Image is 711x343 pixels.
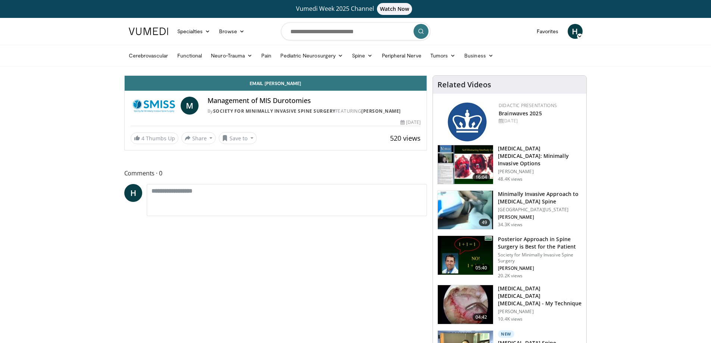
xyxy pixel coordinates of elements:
[498,176,523,182] p: 48.4K views
[568,24,583,39] a: H
[438,145,493,184] img: 9f1438f7-b5aa-4a55-ab7b-c34f90e48e66.150x105_q85_crop-smart_upscale.jpg
[181,132,216,144] button: Share
[125,76,427,91] a: Email [PERSON_NAME]
[124,184,142,202] a: H
[498,145,582,167] h3: [MEDICAL_DATA] [MEDICAL_DATA]: Minimally Invasive Options
[173,24,215,39] a: Specialties
[215,24,249,39] a: Browse
[208,97,421,105] h4: Management of MIS Durotomies
[532,24,563,39] a: Favorites
[498,236,582,250] h3: Posterior Approach in Spine Surgery is Best for the Patient
[438,191,493,230] img: 38787_0000_3.png.150x105_q85_crop-smart_upscale.jpg
[498,265,582,271] p: [PERSON_NAME]
[473,264,490,272] span: 05:40
[213,108,336,114] a: Society for Minimally Invasive Spine Surgery
[173,48,207,63] a: Functional
[141,135,144,142] span: 4
[281,22,430,40] input: Search topics, interventions
[437,190,582,230] a: 49 Minimally Invasive Approach to [MEDICAL_DATA] Spine [GEOGRAPHIC_DATA][US_STATE] [PERSON_NAME] ...
[208,108,421,115] div: By FEATURING
[124,48,173,63] a: Cerebrovascular
[400,119,421,126] div: [DATE]
[347,48,377,63] a: Spine
[499,118,580,124] div: [DATE]
[437,145,582,184] a: 16:04 [MEDICAL_DATA] [MEDICAL_DATA]: Minimally Invasive Options [PERSON_NAME] 48.4K views
[131,97,178,115] img: Society for Minimally Invasive Spine Surgery
[276,48,347,63] a: Pediatric Neurosurgery
[390,134,421,143] span: 520 views
[124,168,427,178] span: Comments 0
[130,3,581,15] a: Vumedi Week 2025 ChannelWatch Now
[498,316,523,322] p: 10.4K views
[479,219,490,226] span: 49
[498,222,523,228] p: 34.3K views
[498,190,582,205] h3: Minimally Invasive Approach to [MEDICAL_DATA] Spine
[498,252,582,264] p: Society for Minimally Invasive Spine Surgery
[377,3,412,15] span: Watch Now
[498,169,582,175] p: [PERSON_NAME]
[498,309,582,315] p: [PERSON_NAME]
[437,285,582,324] a: 04:42 [MEDICAL_DATA] [MEDICAL_DATA] [MEDICAL_DATA] - My Technique [PERSON_NAME] 10.4K views
[361,108,401,114] a: [PERSON_NAME]
[498,207,582,213] p: [GEOGRAPHIC_DATA][US_STATE]
[426,48,460,63] a: Tumors
[206,48,257,63] a: Neuro-Trauma
[473,314,490,321] span: 04:42
[257,48,276,63] a: Pain
[498,330,514,338] p: New
[438,236,493,275] img: 3b6f0384-b2b2-4baa-b997-2e524ebddc4b.150x105_q85_crop-smart_upscale.jpg
[499,102,580,109] div: Didactic Presentations
[181,97,199,115] a: M
[131,132,178,144] a: 4 Thumbs Up
[219,132,257,144] button: Save to
[437,80,491,89] h4: Related Videos
[438,285,493,324] img: gaffar_3.png.150x105_q85_crop-smart_upscale.jpg
[473,174,490,181] span: 16:04
[129,28,168,35] img: VuMedi Logo
[377,48,426,63] a: Peripheral Nerve
[437,236,582,279] a: 05:40 Posterior Approach in Spine Surgery is Best for the Patient Society for Minimally Invasive ...
[448,102,487,141] img: 24fc6d06-05ab-49be-9020-6cb578b60684.png.150x105_q85_autocrop_double_scale_upscale_version-0.2.jpg
[498,273,523,279] p: 20.2K views
[460,48,498,63] a: Business
[498,214,582,220] p: [PERSON_NAME]
[499,110,542,117] a: Brainwaves 2025
[498,285,582,307] h3: [MEDICAL_DATA] [MEDICAL_DATA] [MEDICAL_DATA] - My Technique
